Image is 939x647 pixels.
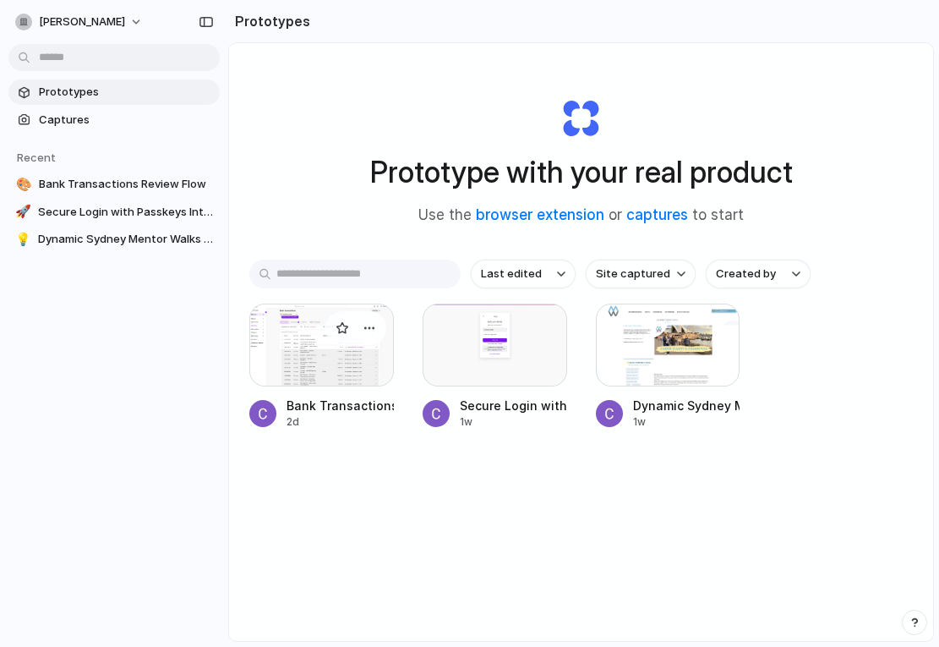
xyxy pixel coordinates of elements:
[8,8,151,36] button: [PERSON_NAME]
[17,151,56,164] span: Recent
[15,231,31,248] div: 💡
[228,11,310,31] h2: Prototypes
[39,84,213,101] span: Prototypes
[596,304,740,430] a: Dynamic Sydney Mentor Walks PageDynamic Sydney Mentor Walks Page1w
[460,397,567,414] div: Secure Login with Passkeys Integration
[39,14,125,30] span: [PERSON_NAME]
[418,205,744,227] span: Use the or to start
[716,266,776,282] span: Created by
[38,231,213,248] span: Dynamic Sydney Mentor Walks Page
[287,414,394,430] div: 2d
[471,260,576,288] button: Last edited
[8,107,220,133] a: Captures
[423,304,567,430] a: Secure Login with Passkeys IntegrationSecure Login with Passkeys Integration1w
[633,414,740,430] div: 1w
[8,227,220,252] a: 💡Dynamic Sydney Mentor Walks Page
[39,176,213,193] span: Bank Transactions Review Flow
[8,80,220,105] a: Prototypes
[287,397,394,414] div: Bank Transactions Review Flow
[481,266,542,282] span: Last edited
[596,266,670,282] span: Site captured
[633,397,740,414] div: Dynamic Sydney Mentor Walks Page
[586,260,696,288] button: Site captured
[249,304,394,430] a: Bank Transactions Review FlowBank Transactions Review Flow2d
[476,206,604,223] a: browser extension
[38,204,213,221] span: Secure Login with Passkeys Integration
[370,150,793,195] h1: Prototype with your real product
[15,204,31,221] div: 🚀
[626,206,688,223] a: captures
[8,172,220,197] a: 🎨Bank Transactions Review Flow
[460,414,567,430] div: 1w
[15,176,32,193] div: 🎨
[8,200,220,225] a: 🚀Secure Login with Passkeys Integration
[39,112,213,129] span: Captures
[706,260,811,288] button: Created by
